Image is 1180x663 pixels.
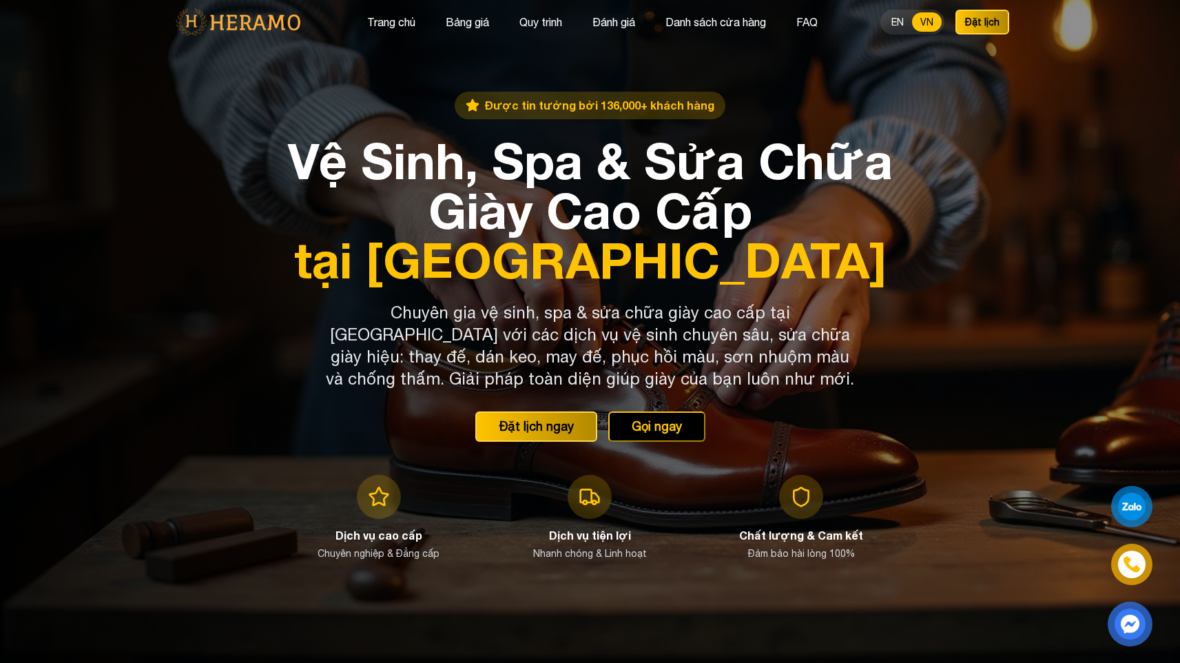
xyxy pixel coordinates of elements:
p: Chuyên nghiệp & Đẳng cấp [318,547,439,560]
button: Danh sách cửa hàng [661,13,770,31]
button: Trang chủ [363,13,420,31]
button: VN [912,12,942,32]
img: phone-icon [1124,557,1139,572]
img: logo-with-text.png [172,8,304,37]
h3: Chất lượng & Cam kết [739,527,863,544]
p: Đảm bảo hài lòng 100% [748,547,855,560]
h3: Dịch vụ cao cấp [335,527,422,544]
span: Được tin tưởng bởi 136,000+ khách hàng [485,97,714,114]
button: Quy trình [515,13,566,31]
button: Bảng giá [442,13,493,31]
h1: Vệ Sinh, Spa & Sửa Chữa Giày Cao Cấp [282,136,899,285]
h3: Dịch vụ tiện lợi [549,527,631,544]
button: Đặt lịch ngay [475,411,597,442]
button: EN [883,12,912,32]
button: FAQ [792,13,822,31]
p: Chuyên gia vệ sinh, spa & sửa chữa giày cao cấp tại [GEOGRAPHIC_DATA] với các dịch vụ vệ sinh chu... [326,301,855,389]
p: Nhanh chóng & Linh hoạt [533,547,647,560]
button: Đặt lịch [955,10,1009,34]
a: phone-icon [1113,546,1150,583]
button: Gọi ngay [608,411,705,442]
span: tại [GEOGRAPHIC_DATA] [282,235,899,285]
button: Đánh giá [588,13,639,31]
